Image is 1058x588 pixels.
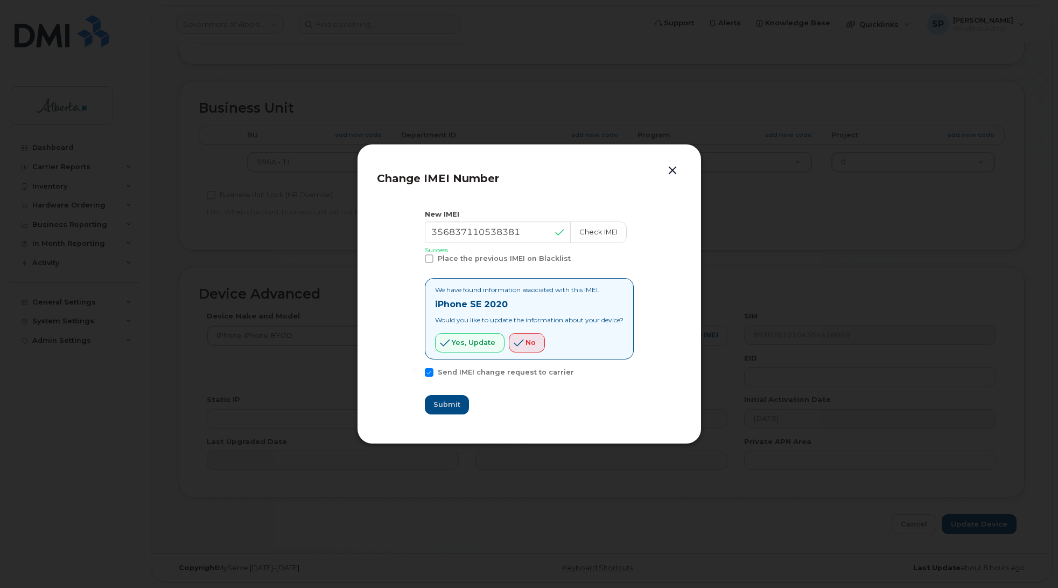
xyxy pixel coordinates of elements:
[570,222,627,243] button: Check IMEI
[377,172,499,185] span: Change IMEI Number
[452,337,495,348] span: Yes, update
[509,333,545,352] button: No
[433,399,460,410] span: Submit
[425,209,634,219] div: New IMEI
[412,368,417,373] input: Send IMEI change request to carrier
[435,333,505,352] button: Yes, update
[435,299,508,309] strong: iPhone SE 2020
[526,337,536,348] span: No
[435,285,623,294] p: We have found information associated with this IMEI.
[435,315,623,324] p: Would you like to update the information about your device?
[412,254,417,260] input: Place the previous IMEI on Blacklist
[425,395,469,414] button: Submit
[438,368,574,376] span: Send IMEI change request to carrier
[425,245,634,254] p: Success
[438,254,571,262] span: Place the previous IMEI on Blacklist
